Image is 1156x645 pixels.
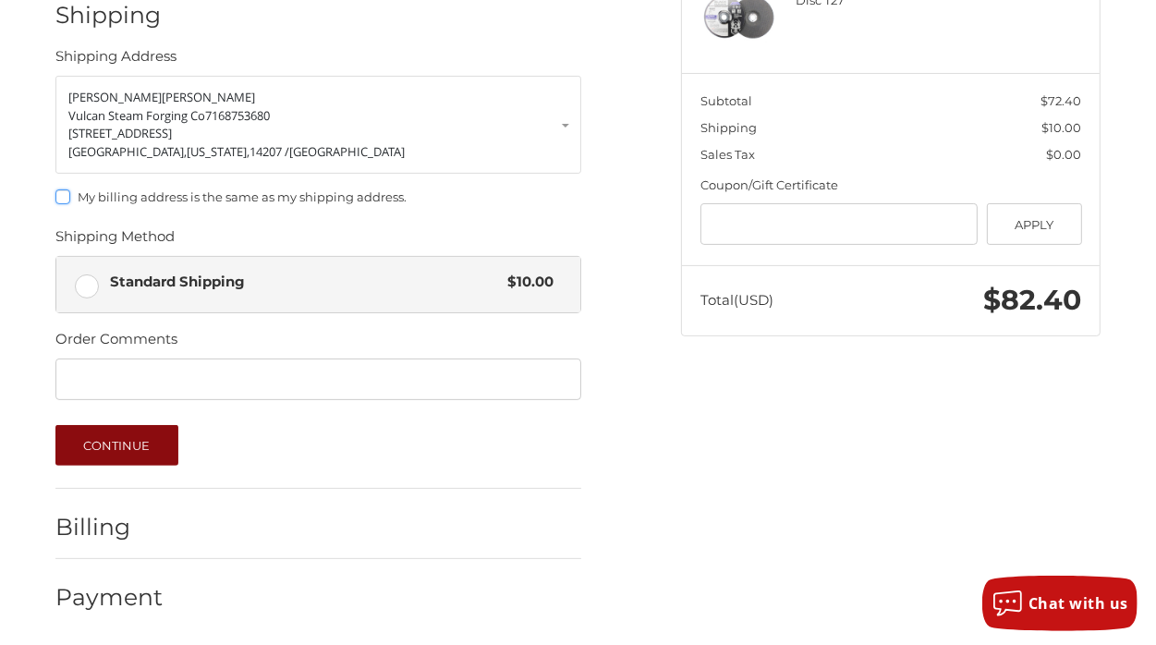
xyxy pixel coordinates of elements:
[111,272,499,293] span: Standard Shipping
[55,1,164,30] h2: Shipping
[700,291,773,309] span: Total (USD)
[498,272,554,293] span: $10.00
[1047,147,1082,162] span: $0.00
[700,120,757,135] span: Shipping
[55,189,581,204] label: My billing address is the same as my shipping address.
[187,143,249,160] span: [US_STATE],
[55,513,164,542] h2: Billing
[700,93,752,108] span: Subtotal
[205,107,270,124] span: 7168753680
[249,143,289,160] span: 14207 /
[982,576,1138,631] button: Chat with us
[700,203,979,245] input: Gift Certificate or Coupon Code
[984,283,1082,317] span: $82.40
[1042,120,1082,135] span: $10.00
[1028,593,1128,614] span: Chat with us
[55,76,581,174] a: Enter or select a different address
[700,176,1082,195] div: Coupon/Gift Certificate
[68,143,187,160] span: [GEOGRAPHIC_DATA],
[289,143,405,160] span: [GEOGRAPHIC_DATA]
[162,89,255,105] span: [PERSON_NAME]
[68,107,205,124] span: Vulcan Steam Forging Co
[55,46,176,76] legend: Shipping Address
[55,583,164,612] h2: Payment
[55,425,178,466] button: Continue
[68,89,162,105] span: [PERSON_NAME]
[55,329,177,359] legend: Order Comments
[68,125,172,141] span: [STREET_ADDRESS]
[987,203,1082,245] button: Apply
[55,226,175,256] legend: Shipping Method
[700,147,755,162] span: Sales Tax
[1041,93,1082,108] span: $72.40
